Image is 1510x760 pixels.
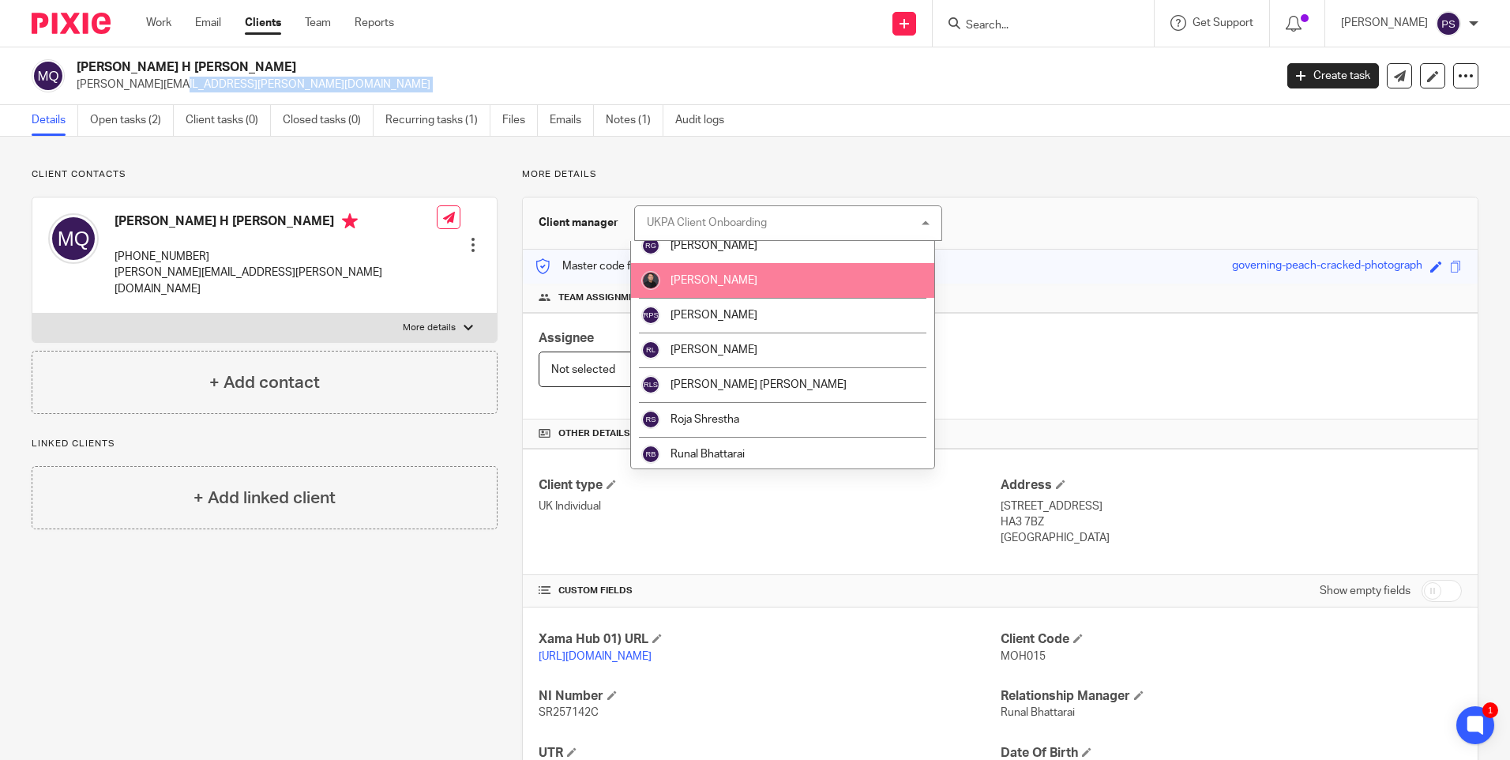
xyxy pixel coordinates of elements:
[1001,688,1462,705] h4: Relationship Manager
[1001,707,1075,718] span: Runal Bhattarai
[670,414,739,425] span: Roja Shrestha
[641,340,660,359] img: svg%3E
[115,213,437,233] h4: [PERSON_NAME] H [PERSON_NAME]
[283,105,374,136] a: Closed tasks (0)
[641,271,660,290] img: My%20Photo.jpg
[77,77,1264,92] p: [PERSON_NAME][EMAIL_ADDRESS][PERSON_NAME][DOMAIN_NAME]
[385,105,490,136] a: Recurring tasks (1)
[32,105,78,136] a: Details
[32,59,65,92] img: svg%3E
[539,651,652,662] a: [URL][DOMAIN_NAME]
[539,215,618,231] h3: Client manager
[32,168,498,181] p: Client contacts
[539,631,1000,648] h4: Xama Hub 01) URL
[641,410,660,429] img: svg%3E
[550,105,594,136] a: Emails
[1001,530,1462,546] p: [GEOGRAPHIC_DATA]
[539,707,599,718] span: SR257142C
[48,213,99,264] img: svg%3E
[641,375,660,394] img: svg%3E
[606,105,663,136] a: Notes (1)
[32,438,498,450] p: Linked clients
[1001,631,1462,648] h4: Client Code
[964,19,1106,33] input: Search
[1287,63,1379,88] a: Create task
[305,15,331,31] a: Team
[535,258,807,274] p: Master code for secure communications and files
[1001,651,1046,662] span: MOH015
[558,427,630,440] span: Other details
[1001,477,1462,494] h4: Address
[115,249,437,265] p: [PHONE_NUMBER]
[342,213,358,229] i: Primary
[193,486,336,510] h4: + Add linked client
[90,105,174,136] a: Open tasks (2)
[539,688,1000,705] h4: NI Number
[245,15,281,31] a: Clients
[355,15,394,31] a: Reports
[539,332,594,344] span: Assignee
[209,371,320,395] h4: + Add contact
[670,310,757,321] span: [PERSON_NAME]
[1193,17,1253,28] span: Get Support
[195,15,221,31] a: Email
[115,265,437,297] p: [PERSON_NAME][EMAIL_ADDRESS][PERSON_NAME][DOMAIN_NAME]
[641,445,660,464] img: svg%3E
[1341,15,1428,31] p: [PERSON_NAME]
[641,236,660,255] img: svg%3E
[1001,514,1462,530] p: HA3 7BZ
[539,499,1000,514] p: UK Individual
[403,322,456,334] p: More details
[670,449,745,460] span: Runal Bhattarai
[558,292,652,304] span: Team assignments
[1001,499,1462,514] p: [STREET_ADDRESS]
[1232,258,1422,276] div: governing-peach-cracked-photograph
[647,217,767,228] div: UKPA Client Onboarding
[670,275,757,286] span: [PERSON_NAME]
[186,105,271,136] a: Client tasks (0)
[551,364,615,375] span: Not selected
[539,477,1000,494] h4: Client type
[539,585,1000,597] h4: CUSTOM FIELDS
[522,168,1478,181] p: More details
[670,240,757,251] span: [PERSON_NAME]
[670,379,847,390] span: [PERSON_NAME] [PERSON_NAME]
[32,13,111,34] img: Pixie
[77,59,1026,76] h2: [PERSON_NAME] H [PERSON_NAME]
[146,15,171,31] a: Work
[502,105,538,136] a: Files
[675,105,736,136] a: Audit logs
[670,344,757,356] span: [PERSON_NAME]
[641,306,660,325] img: svg%3E
[1436,11,1461,36] img: svg%3E
[1482,702,1498,718] div: 1
[1320,583,1410,599] label: Show empty fields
